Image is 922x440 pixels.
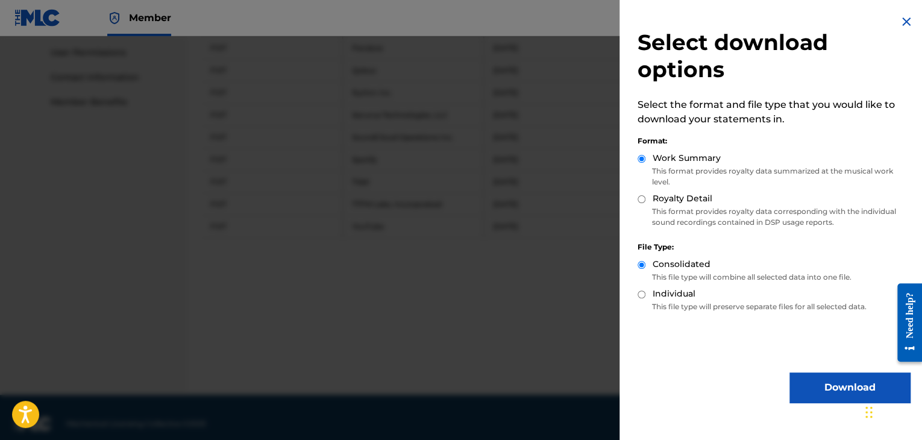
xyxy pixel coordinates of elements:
[129,11,171,25] span: Member
[14,9,61,27] img: MLC Logo
[107,11,122,25] img: Top Rightsholder
[638,272,910,283] p: This file type will combine all selected data into one file.
[653,258,710,271] label: Consolidated
[653,152,721,165] label: Work Summary
[653,288,695,300] label: Individual
[638,206,910,228] p: This format provides royalty data corresponding with the individual sound recordings contained in...
[653,192,712,205] label: Royalty Detail
[638,166,910,187] p: This format provides royalty data summarized at the musical work level.
[638,98,910,127] p: Select the format and file type that you would like to download your statements in.
[865,394,873,430] div: Drag
[888,274,922,371] iframe: Resource Center
[638,136,910,146] div: Format:
[638,301,910,312] p: This file type will preserve separate files for all selected data.
[789,372,910,403] button: Download
[862,382,922,440] iframe: Chat Widget
[638,29,910,83] h2: Select download options
[638,242,910,253] div: File Type:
